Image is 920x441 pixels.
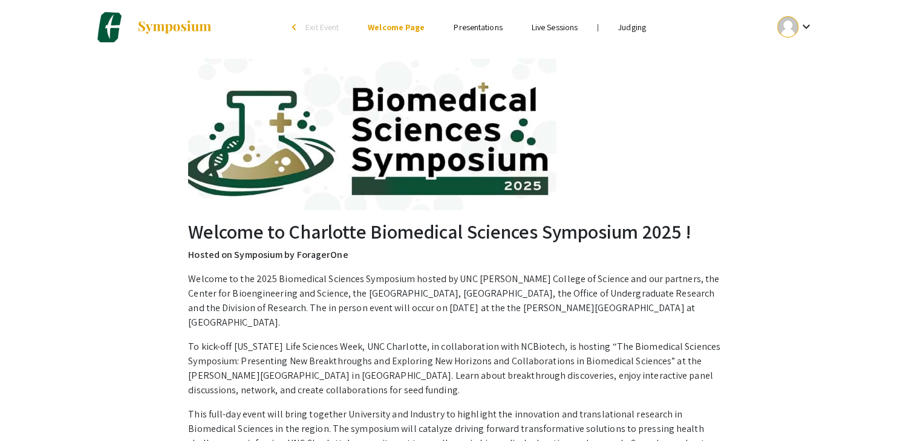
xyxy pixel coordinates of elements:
[188,59,732,210] img: Charlotte Biomedical Sciences Symposium 2025
[94,12,212,42] a: Charlotte Biomedical Sciences Symposium 2025
[454,22,502,33] a: Presentations
[137,20,212,34] img: Symposium by ForagerOne
[9,387,51,432] iframe: Chat
[188,248,731,262] p: Hosted on Symposium by ForagerOne
[94,12,125,42] img: Charlotte Biomedical Sciences Symposium 2025
[618,22,646,33] a: Judging
[188,340,731,398] p: To kick-off [US_STATE] Life Sciences Week, UNC Charlotte, in collaboration with NCBiotech, is hos...
[765,13,826,40] button: Expand account dropdown
[592,22,604,33] li: |
[305,22,339,33] span: Exit Event
[532,22,578,33] a: Live Sessions
[188,220,731,243] h2: Welcome to Charlotte Biomedical Sciences Symposium 2025 !
[798,19,813,34] mat-icon: Expand account dropdown
[188,272,731,330] p: Welcome to the 2025 Biomedical Sciences Symposium hosted by UNC [PERSON_NAME] College of Science ...
[368,22,425,33] a: Welcome Page
[292,24,299,31] div: arrow_back_ios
